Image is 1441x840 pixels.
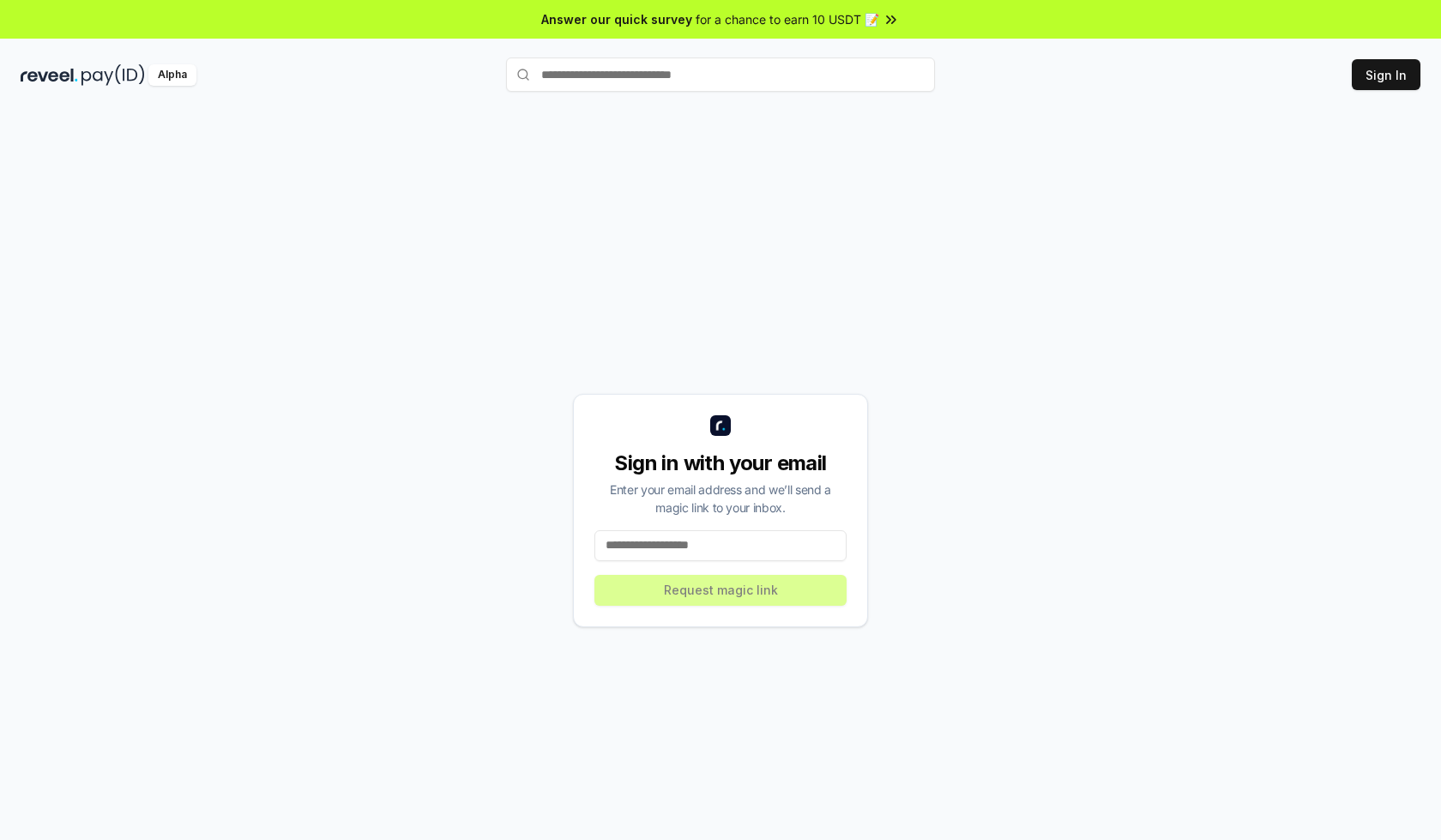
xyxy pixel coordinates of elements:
[21,64,78,86] img: reveel_dark
[1352,59,1420,90] button: Sign In
[541,10,692,28] span: Answer our quick survey
[594,480,847,517] div: Enter your email address and we’ll send a magic link to your inbox.
[594,450,847,477] div: Sign in with your email
[696,10,879,28] span: for a chance to earn 10 USDT 📝
[710,415,731,436] img: logo_small
[148,64,196,86] div: Alpha
[81,64,145,86] img: pay_id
